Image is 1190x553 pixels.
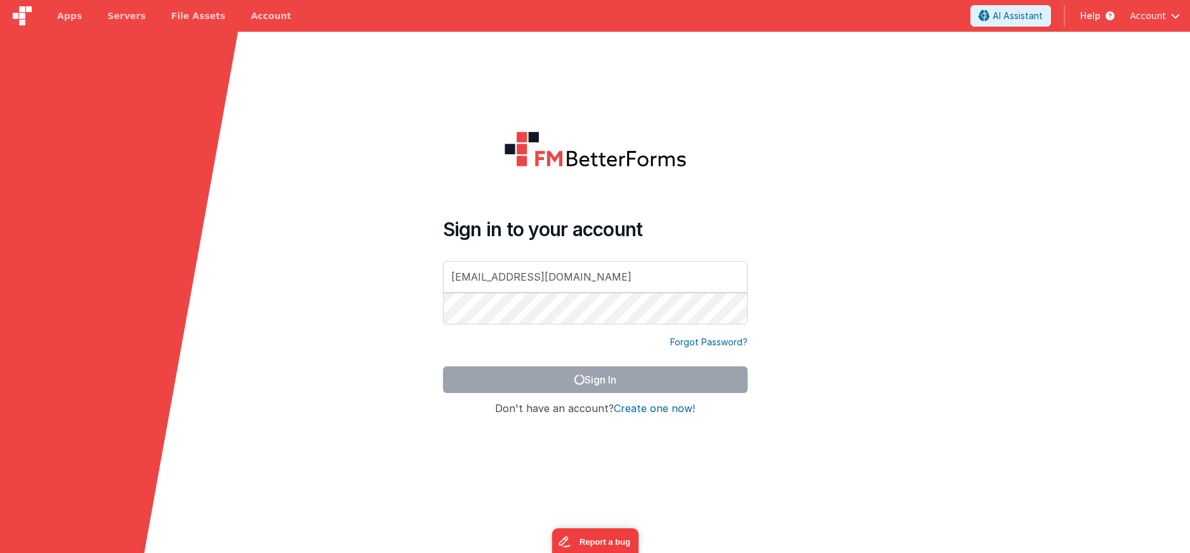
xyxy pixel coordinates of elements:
[171,10,226,22] span: File Assets
[970,5,1051,27] button: AI Assistant
[1130,10,1166,22] span: Account
[443,218,748,241] h4: Sign in to your account
[1130,10,1180,22] button: Account
[443,261,748,293] input: Email Address
[107,10,145,22] span: Servers
[443,366,748,393] button: Sign In
[993,10,1043,22] span: AI Assistant
[443,403,748,415] h4: Don't have an account?
[614,403,695,415] button: Create one now!
[57,10,82,22] span: Apps
[1080,10,1101,22] span: Help
[670,336,748,349] a: Forgot Password?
